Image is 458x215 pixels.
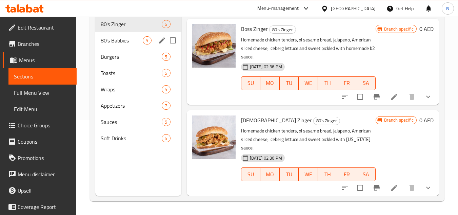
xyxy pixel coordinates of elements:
div: items [162,102,170,110]
a: Edit menu item [390,184,398,192]
a: Menu disclaimer [3,166,77,182]
span: MO [263,78,277,88]
span: Promotions [18,154,71,162]
h6: 0 AED [419,24,434,34]
div: [GEOGRAPHIC_DATA] [331,5,376,12]
span: WE [301,78,315,88]
button: sort-choices [337,89,353,105]
button: SU [241,76,261,90]
a: Full Menu View [8,85,77,101]
a: Choice Groups [3,117,77,133]
div: Appetizers7 [95,97,181,114]
span: Coupons [18,138,71,146]
button: Branch-specific-item [369,180,385,196]
div: items [162,118,170,126]
img: Boss Zinger [192,24,236,68]
span: TU [282,78,296,88]
span: Branch specific [381,26,416,32]
button: FR [337,167,357,181]
span: N [446,5,449,12]
div: Toasts5 [95,65,181,81]
span: 5 [162,135,170,142]
div: items [162,134,170,142]
span: 5 [162,119,170,125]
button: TU [280,167,299,181]
button: SU [241,167,261,181]
button: delete [404,180,420,196]
p: Homemade chicken tenders, xl sesame bread, jalapeno, American sliced cheese, iceberg lettuce and ... [241,36,376,61]
button: SA [356,167,376,181]
button: TH [318,76,337,90]
span: SA [359,169,373,179]
div: 80's Zinger [269,25,296,34]
a: Menus [3,52,77,68]
div: 80's Babbies5edit [95,32,181,49]
span: Appetizers [101,102,162,110]
span: Boss Zinger [241,24,268,34]
span: SA [359,78,373,88]
span: 80's Zinger [101,20,162,28]
button: show more [420,89,436,105]
a: Edit Menu [8,101,77,117]
span: Upsell [18,186,71,195]
button: WE [299,76,318,90]
span: Coverage Report [18,203,71,211]
div: items [162,53,170,61]
button: Branch-specific-item [369,89,385,105]
span: Wraps [101,85,162,93]
a: Promotions [3,150,77,166]
span: [DATE] 02:36 PM [247,155,285,161]
a: Coupons [3,133,77,150]
button: MO [260,167,280,181]
span: 5 [162,54,170,60]
svg: Show Choices [424,93,432,101]
span: 7 [162,103,170,109]
span: Sections [14,72,71,80]
nav: Menu sections [95,13,181,149]
span: SU [244,78,258,88]
span: Toasts [101,69,162,77]
p: Homemade chicken tenders, xl sesame bread, jalapeno, American sliced cheese, iceberg lettuce and ... [241,127,376,152]
span: Edit Menu [14,105,71,113]
span: MO [263,169,277,179]
div: items [162,69,170,77]
a: Edit Restaurant [3,19,77,36]
div: Sauces5 [95,114,181,130]
span: 5 [162,21,170,28]
span: 5 [143,37,151,44]
div: Burgers5 [95,49,181,65]
span: Burgers [101,53,162,61]
span: TU [282,169,296,179]
span: Edit Restaurant [18,23,71,32]
div: Menu-management [257,4,299,13]
span: 80's Babbies [101,36,143,44]
a: Coverage Report [3,199,77,215]
div: items [162,20,170,28]
h6: 0 AED [419,115,434,125]
button: edit [157,35,167,46]
button: TH [318,167,337,181]
svg: Show Choices [424,184,432,192]
a: Branches [3,36,77,52]
span: Branch specific [381,117,416,123]
span: Branches [18,40,71,48]
span: WE [301,169,315,179]
button: FR [337,76,357,90]
span: TH [321,169,335,179]
span: Full Menu View [14,89,71,97]
button: show more [420,180,436,196]
div: Wraps5 [95,81,181,97]
span: Sauces [101,118,162,126]
a: Edit menu item [390,93,398,101]
span: Menu disclaimer [18,170,71,178]
button: delete [404,89,420,105]
button: WE [299,167,318,181]
span: Soft Drinks [101,134,162,142]
span: FR [340,78,354,88]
